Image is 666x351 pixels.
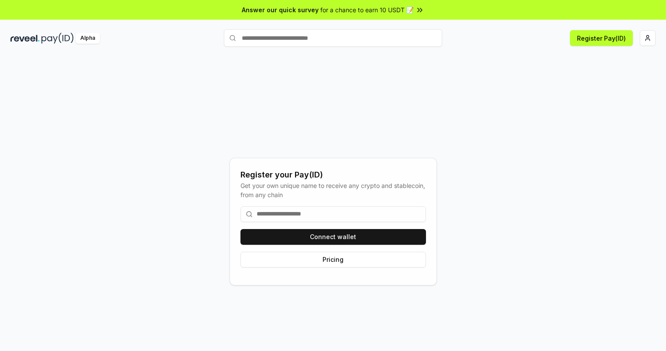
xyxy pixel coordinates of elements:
div: Register your Pay(ID) [240,169,426,181]
div: Alpha [76,33,100,44]
div: Get your own unique name to receive any crypto and stablecoin, from any chain [240,181,426,199]
span: for a chance to earn 10 USDT 📝 [320,5,414,14]
button: Pricing [240,252,426,268]
span: Answer our quick survey [242,5,319,14]
img: reveel_dark [10,33,40,44]
button: Register Pay(ID) [570,30,633,46]
button: Connect wallet [240,229,426,245]
img: pay_id [41,33,74,44]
